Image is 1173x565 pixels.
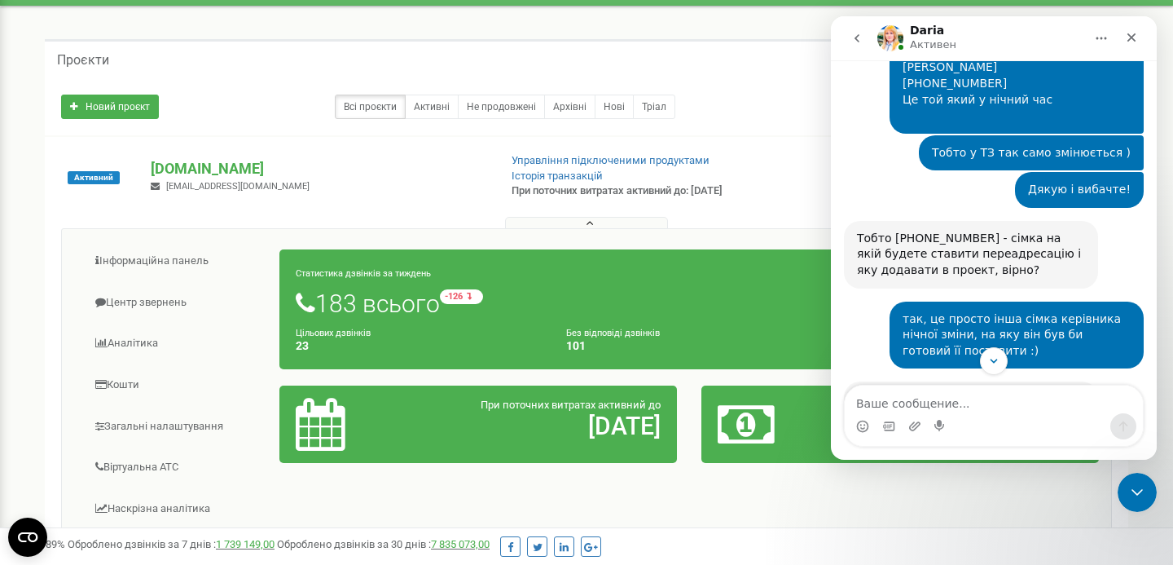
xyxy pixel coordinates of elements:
textarea: Ваше сообщение... [14,369,312,397]
h2: [DATE] [425,413,661,439]
a: Віртуальна АТС [74,448,280,488]
a: Інформаційна панель [74,241,280,281]
a: Тріал [633,95,675,119]
button: Отправить сообщение… [279,397,305,423]
span: Оброблено дзвінків за 7 днів : [68,538,275,550]
iframe: Intercom live chat [831,16,1157,460]
span: Активний [68,171,120,184]
a: Архівні [544,95,595,119]
h5: Проєкти [57,53,109,68]
iframe: Intercom live chat [1118,473,1157,512]
small: -126 [440,289,483,304]
a: 1 739 149,00 [216,538,275,550]
a: Нові [595,95,634,119]
div: Ок [13,365,267,553]
small: Статистика дзвінків за тиждень [296,268,431,279]
button: Scroll to bottom [149,331,177,359]
a: Центр звернень [74,283,280,323]
button: Start recording [103,404,116,417]
p: [DOMAIN_NAME] [151,158,485,179]
a: Історія транзакцій [512,170,603,182]
a: Не продовжені [458,95,545,119]
a: 7 835 073,00 [431,538,490,550]
span: При поточних витратах активний до [481,399,661,411]
a: Активні [405,95,459,119]
a: Кошти [74,365,280,405]
a: Наскрізна аналітика [74,489,280,529]
p: При поточних витратах активний до: [DATE] [512,183,756,199]
h4: 101 [566,340,812,352]
button: Open CMP widget [8,518,47,557]
h4: 23 [296,340,542,352]
a: Загальні налаштування [74,407,280,447]
span: Оброблено дзвінків за 30 днів : [277,538,490,550]
a: Всі проєкти [335,95,406,119]
button: Средство выбора эмодзи [25,404,38,417]
button: Средство выбора GIF-файла [51,404,64,417]
span: [EMAIL_ADDRESS][DOMAIN_NAME] [166,181,310,192]
small: Без відповіді дзвінків [566,328,660,338]
button: Добавить вложение [77,404,90,417]
small: Цільових дзвінків [296,328,371,338]
a: Аналiтика [74,324,280,364]
h1: 183 всього [296,289,1083,317]
a: Управління підключеними продуктами [512,154,710,166]
a: Новий проєкт [61,95,159,119]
